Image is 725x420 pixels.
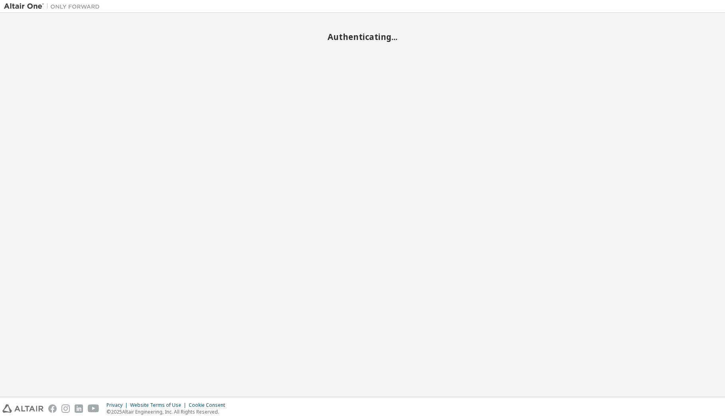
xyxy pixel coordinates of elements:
img: youtube.svg [88,404,99,413]
p: © 2025 Altair Engineering, Inc. All Rights Reserved. [107,408,230,415]
div: Privacy [107,402,130,408]
img: Altair One [4,2,104,10]
div: Cookie Consent [189,402,230,408]
img: facebook.svg [48,404,57,413]
h2: Authenticating... [4,32,721,42]
img: altair_logo.svg [2,404,43,413]
img: linkedin.svg [75,404,83,413]
img: instagram.svg [61,404,70,413]
div: Website Terms of Use [130,402,189,408]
